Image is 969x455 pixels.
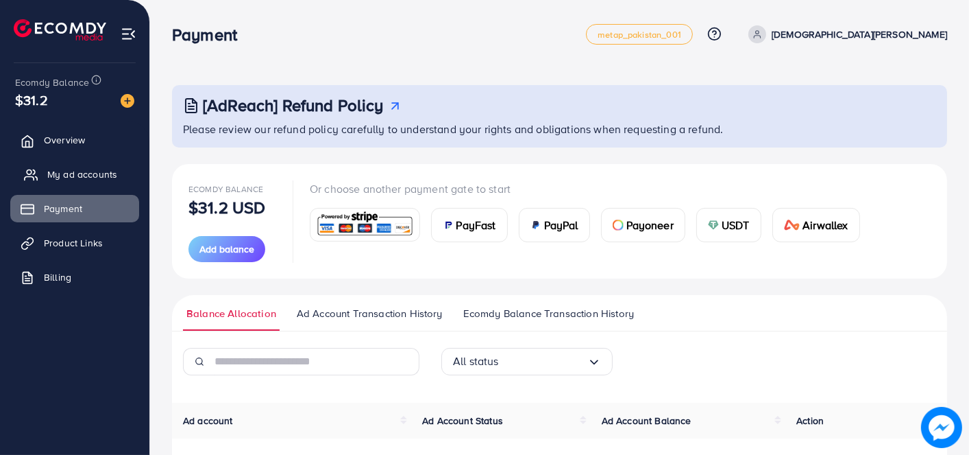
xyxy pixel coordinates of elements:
span: $31.2 [15,90,48,110]
img: menu [121,26,136,42]
img: card [315,210,415,240]
span: All status [453,351,499,372]
span: metap_pakistan_001 [598,30,681,39]
a: metap_pakistan_001 [586,24,693,45]
span: Payoneer [626,217,674,233]
p: $31.2 USD [188,199,265,215]
a: Overview [10,126,139,154]
span: Ad Account Balance [602,414,691,428]
span: Ad Account Status [422,414,503,428]
span: Ecomdy Balance [15,75,89,89]
a: cardPayPal [519,208,590,242]
span: USDT [722,217,750,233]
img: image [921,407,962,448]
a: card [310,208,420,242]
span: Payment [44,202,82,215]
a: Product Links [10,229,139,257]
a: Billing [10,264,139,291]
img: card [530,220,541,231]
img: card [784,220,800,231]
img: image [121,94,134,108]
span: Ecomdy Balance [188,183,263,195]
a: cardPayFast [431,208,508,242]
span: PayFast [456,217,496,233]
h3: [AdReach] Refund Policy [203,95,384,115]
p: Or choose another payment gate to start [310,180,871,197]
span: Ad account [183,414,233,428]
a: My ad accounts [10,161,139,188]
span: Action [796,414,824,428]
span: Product Links [44,236,103,250]
span: PayPal [544,217,578,233]
span: My ad accounts [47,167,117,181]
a: cardAirwallex [772,208,860,242]
p: Please review our refund policy carefully to understand your rights and obligations when requesti... [183,121,939,137]
p: [DEMOGRAPHIC_DATA][PERSON_NAME] [772,26,947,43]
span: Ad Account Transaction History [297,306,443,321]
a: [DEMOGRAPHIC_DATA][PERSON_NAME] [743,25,947,43]
a: Payment [10,195,139,222]
span: Airwallex [802,217,848,233]
span: Overview [44,133,85,147]
span: Ecomdy Balance Transaction History [463,306,634,321]
img: card [613,220,624,231]
a: cardUSDT [696,208,761,242]
span: Add balance [199,242,254,256]
span: Balance Allocation [186,306,276,321]
input: Search for option [499,351,587,372]
h3: Payment [172,25,248,45]
img: card [708,220,719,231]
span: Billing [44,270,71,284]
img: logo [14,19,106,40]
div: Search for option [441,348,613,375]
a: cardPayoneer [601,208,685,242]
button: Add balance [188,236,265,262]
img: card [443,220,454,231]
